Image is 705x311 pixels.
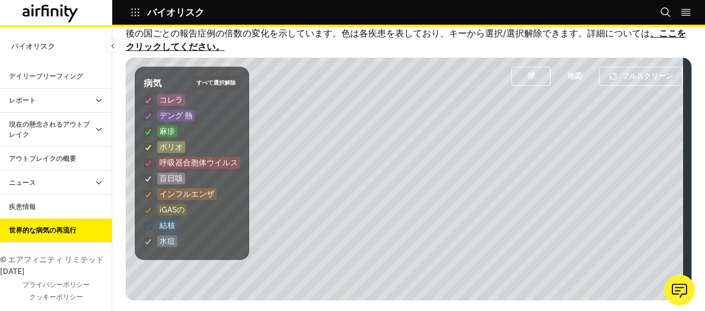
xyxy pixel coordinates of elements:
[157,235,177,247] p: 水痘
[599,67,683,86] button: フルスクリーン
[9,71,83,81] div: デイリーブリーフィング
[157,157,240,169] p: 呼吸器合胞体ウイルス
[106,39,120,53] button: サイドバーを閉じる
[511,67,551,86] button: 球
[157,141,185,153] p: ポリオ
[9,202,36,212] div: 疾患情報
[11,36,55,56] p: バイオリスク
[157,173,185,184] p: 百日咳
[9,225,76,235] div: 世界的な病気の再流行
[9,95,36,105] div: レポート
[157,204,187,216] p: iGASの
[9,119,94,140] div: 現在の懸念されるアウトブレイク
[664,275,695,305] button: アナリストに質問する
[157,126,177,137] p: 麻疹
[130,3,205,22] button: バイオリスク
[660,3,671,22] button: 捜索
[22,280,90,290] a: プライバシーポリシー
[622,72,673,81] font: フルスクリーン
[157,188,217,200] p: インフルエンザ
[157,110,195,122] p: デング 熱
[9,178,36,188] div: ニュース
[555,67,594,86] button: 地図
[29,292,83,302] a: クッキーポリシー
[192,76,240,90] button: すべて選択解除
[157,220,177,231] p: 結核
[147,7,205,17] p: バイオリスク
[126,13,692,53] p: エアフィニティ分析は、パンデミック後の感染症の世界的な再燃をマッピングします。このスパイクマップは、[DATE]までのパンデミック前後の国ごとの報告症例の倍数の変化を示しています。色は各疾患を表...
[144,76,162,90] p: 病気
[157,94,185,106] p: コレラ
[9,154,76,164] div: アウトブレイクの概要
